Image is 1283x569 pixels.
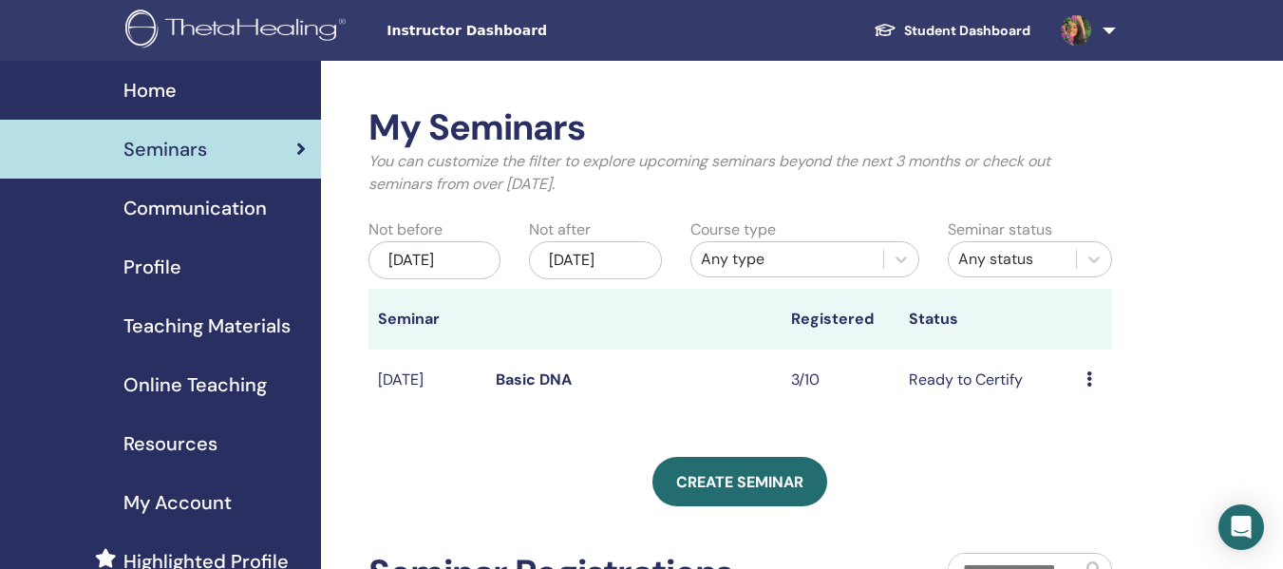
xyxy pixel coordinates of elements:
span: Communication [123,194,267,222]
div: Any type [701,248,874,271]
span: Teaching Materials [123,312,291,340]
a: Create seminar [652,457,827,506]
div: [DATE] [529,241,661,279]
span: Profile [123,253,181,281]
label: Seminar status [948,218,1052,241]
span: Instructor Dashboard [387,21,671,41]
div: [DATE] [368,241,500,279]
span: Resources [123,429,217,458]
span: Home [123,76,177,104]
img: logo.png [125,9,352,52]
label: Course type [690,218,776,241]
th: Seminar [368,289,486,350]
span: Online Teaching [123,370,267,399]
img: graduation-cap-white.svg [874,22,896,38]
a: Basic DNA [496,370,572,389]
label: Not after [529,218,591,241]
div: Open Intercom Messenger [1218,504,1264,550]
a: Student Dashboard [858,13,1046,48]
td: Ready to Certify [899,350,1076,411]
h2: My Seminars [368,106,1112,150]
th: Registered [782,289,899,350]
span: My Account [123,488,232,517]
img: default.jpg [1061,15,1091,46]
td: [DATE] [368,350,486,411]
span: Create seminar [676,472,803,492]
div: Any status [958,248,1066,271]
td: 3/10 [782,350,899,411]
span: Seminars [123,135,207,163]
th: Status [899,289,1076,350]
label: Not before [368,218,443,241]
p: You can customize the filter to explore upcoming seminars beyond the next 3 months or check out s... [368,150,1112,196]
